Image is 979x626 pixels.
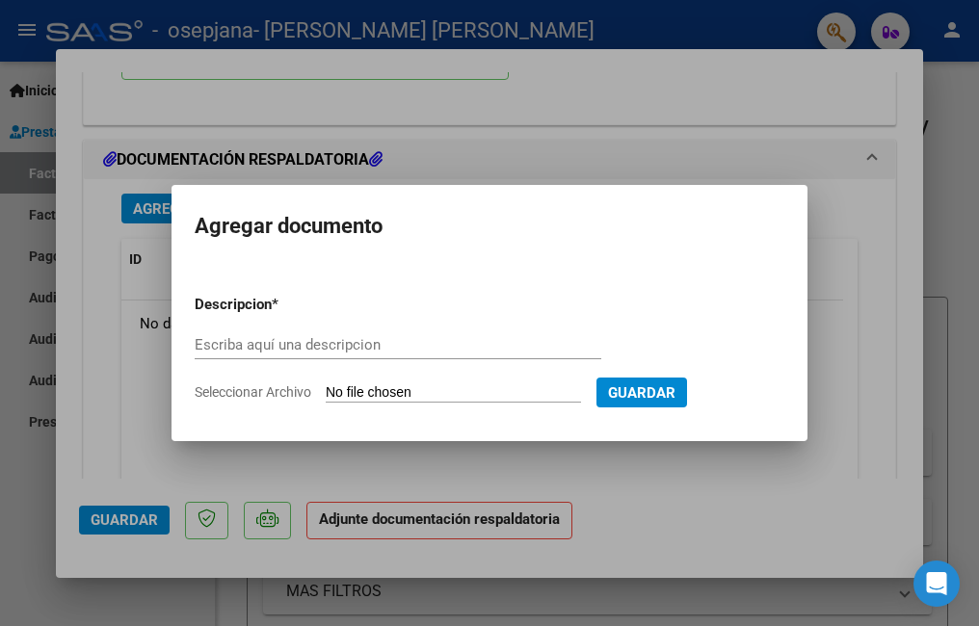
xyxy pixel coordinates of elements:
[195,384,311,400] span: Seleccionar Archivo
[913,561,960,607] div: Open Intercom Messenger
[608,384,675,402] span: Guardar
[195,294,372,316] p: Descripcion
[195,208,784,245] h2: Agregar documento
[596,378,687,407] button: Guardar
